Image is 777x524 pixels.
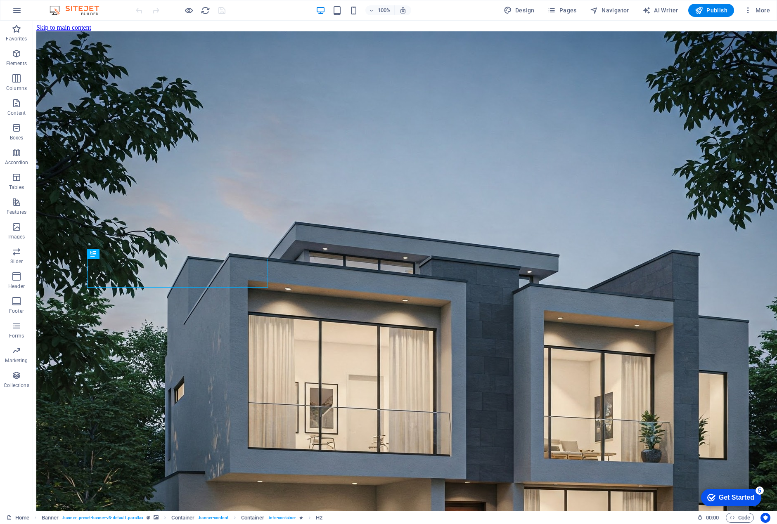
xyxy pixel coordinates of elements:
button: AI Writer [639,4,682,17]
span: Publish [695,6,727,14]
span: . info-container [268,513,296,523]
span: Click to select. Double-click to edit [42,513,59,523]
span: AI Writer [642,6,678,14]
div: Get Started 5 items remaining, 0% complete [7,4,67,21]
i: This element is a customizable preset [147,515,150,520]
button: More [741,4,773,17]
span: Pages [547,6,576,14]
p: Footer [9,308,24,314]
span: More [744,6,770,14]
span: . banner-content [198,513,228,523]
p: Boxes [10,135,24,141]
span: 00 00 [706,513,719,523]
p: Features [7,209,26,215]
span: Code [730,513,750,523]
p: Content [7,110,26,116]
p: Marketing [5,357,28,364]
div: 5 [61,2,69,10]
span: : [712,515,713,521]
p: Slider [10,258,23,265]
i: Element contains an animation [299,515,303,520]
p: Columns [6,85,27,92]
img: Editor Logo [47,5,109,15]
i: Reload page [201,6,210,15]
button: reload [200,5,210,15]
p: Tables [9,184,24,191]
button: Design [500,4,538,17]
h6: 100% [378,5,391,15]
button: Usercentrics [760,513,770,523]
a: Skip to main content [3,3,58,10]
span: . banner .preset-banner-v3-default .parallax [62,513,143,523]
p: Elements [6,60,27,67]
div: Get Started [24,9,60,17]
span: Click to select. Double-click to edit [241,513,264,523]
button: Code [726,513,754,523]
p: Collections [4,382,29,389]
button: Publish [688,4,734,17]
p: Images [8,234,25,240]
h6: Session time [697,513,719,523]
button: Pages [544,4,580,17]
button: 100% [365,5,395,15]
p: Header [8,283,25,290]
span: Click to select. Double-click to edit [171,513,194,523]
button: Navigator [587,4,632,17]
i: This element contains a background [154,515,159,520]
span: Navigator [590,6,629,14]
nav: breadcrumb [42,513,323,523]
span: Design [504,6,535,14]
p: Accordion [5,159,28,166]
a: Click to cancel selection. Double-click to open Pages [7,513,29,523]
i: On resize automatically adjust zoom level to fit chosen device. [399,7,407,14]
button: Click here to leave preview mode and continue editing [184,5,194,15]
div: Design (Ctrl+Alt+Y) [500,4,538,17]
span: Click to select. Double-click to edit [316,513,322,523]
p: Forms [9,333,24,339]
p: Favorites [6,35,27,42]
